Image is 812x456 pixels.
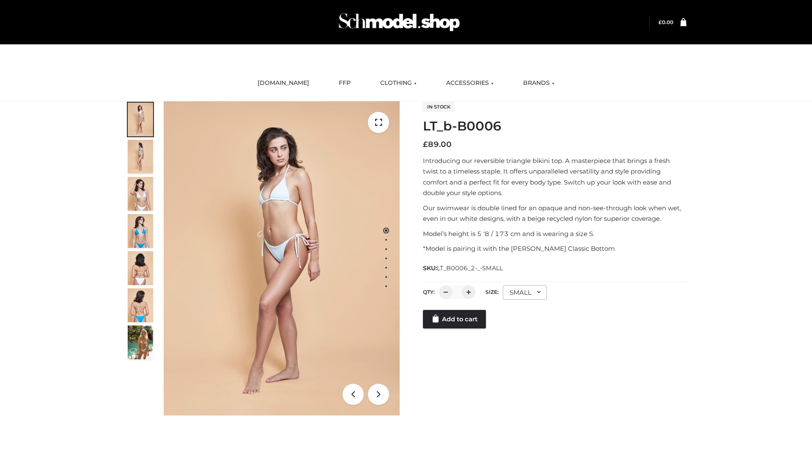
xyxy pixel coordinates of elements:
img: ArielClassicBikiniTop_CloudNine_AzureSky_OW114ECO_8-scaled.jpg [128,288,153,322]
img: ArielClassicBikiniTop_CloudNine_AzureSky_OW114ECO_7-scaled.jpg [128,251,153,285]
p: Introducing our reversible triangle bikini top. A masterpiece that brings a fresh twist to a time... [423,155,686,198]
a: CLOTHING [374,74,423,92]
span: LT_B0006_2-_-SMALL [437,264,503,272]
h1: LT_b-B0006 [423,119,686,134]
p: Model’s height is 5 ‘8 / 173 cm and is wearing a size S. [423,228,686,239]
div: SMALL [503,285,547,300]
a: ACCESSORIES [440,74,500,92]
a: FFP [332,74,357,92]
img: Arieltop_CloudNine_AzureSky2.jpg [128,326,153,359]
label: QTY: [423,289,435,295]
a: Add to cart [423,310,486,328]
a: BRANDS [517,74,561,92]
img: ArielClassicBikiniTop_CloudNine_AzureSky_OW114ECO_4-scaled.jpg [128,214,153,248]
img: ArielClassicBikiniTop_CloudNine_AzureSky_OW114ECO_1-scaled.jpg [128,103,153,136]
img: Schmodel Admin 964 [336,5,463,39]
span: £ [423,140,428,149]
img: ArielClassicBikiniTop_CloudNine_AzureSky_OW114ECO_3-scaled.jpg [128,177,153,211]
label: Size: [486,289,499,295]
span: SKU: [423,263,504,273]
a: £0.00 [658,19,673,25]
p: *Model is pairing it with the [PERSON_NAME] Classic Bottom [423,243,686,254]
span: In stock [423,102,455,112]
img: ArielClassicBikiniTop_CloudNine_AzureSky_OW114ECO_2-scaled.jpg [128,140,153,174]
bdi: 0.00 [658,19,673,25]
span: £ [658,19,662,25]
bdi: 89.00 [423,140,452,149]
p: Our swimwear is double lined for an opaque and non-see-through look when wet, even in our white d... [423,203,686,224]
img: ArielClassicBikiniTop_CloudNine_AzureSky_OW114ECO_1 [164,101,400,415]
a: [DOMAIN_NAME] [251,74,315,92]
